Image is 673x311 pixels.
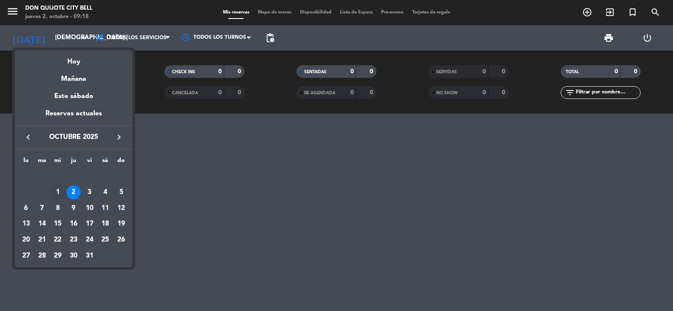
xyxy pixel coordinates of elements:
[50,184,66,200] td: 1 de octubre de 2025
[82,248,98,264] td: 31 de octubre de 2025
[82,216,98,232] td: 17 de octubre de 2025
[50,216,66,232] td: 15 de octubre de 2025
[35,201,49,215] div: 7
[50,248,66,264] td: 29 de octubre de 2025
[66,184,82,200] td: 2 de octubre de 2025
[82,232,98,248] td: 24 de octubre de 2025
[98,201,112,215] div: 11
[21,132,36,143] button: keyboard_arrow_left
[18,168,129,184] td: OCT.
[82,201,97,215] div: 10
[34,156,50,169] th: martes
[18,232,34,248] td: 20 de octubre de 2025
[113,184,129,200] td: 5 de octubre de 2025
[98,232,114,248] td: 25 de octubre de 2025
[50,217,65,231] div: 15
[35,233,49,247] div: 21
[50,185,65,199] div: 1
[50,156,66,169] th: miércoles
[18,248,34,264] td: 27 de octubre de 2025
[66,200,82,216] td: 9 de octubre de 2025
[15,85,132,108] div: Este sábado
[82,217,97,231] div: 17
[50,200,66,216] td: 8 de octubre de 2025
[98,216,114,232] td: 18 de octubre de 2025
[66,201,81,215] div: 9
[113,156,129,169] th: domingo
[23,132,33,142] i: keyboard_arrow_left
[18,216,34,232] td: 13 de octubre de 2025
[15,50,132,67] div: Hoy
[34,232,50,248] td: 21 de octubre de 2025
[66,233,81,247] div: 23
[82,156,98,169] th: viernes
[18,200,34,216] td: 6 de octubre de 2025
[36,132,111,143] span: octubre 2025
[66,216,82,232] td: 16 de octubre de 2025
[35,249,49,263] div: 28
[19,201,33,215] div: 6
[15,108,132,125] div: Reservas actuales
[111,132,127,143] button: keyboard_arrow_right
[98,185,112,199] div: 4
[34,216,50,232] td: 14 de octubre de 2025
[113,216,129,232] td: 19 de octubre de 2025
[50,201,65,215] div: 8
[19,249,33,263] div: 27
[66,249,81,263] div: 30
[66,217,81,231] div: 16
[82,184,98,200] td: 3 de octubre de 2025
[18,156,34,169] th: lunes
[82,249,97,263] div: 31
[66,248,82,264] td: 30 de octubre de 2025
[50,249,65,263] div: 29
[113,232,129,248] td: 26 de octubre de 2025
[98,233,112,247] div: 25
[98,217,112,231] div: 18
[66,156,82,169] th: jueves
[34,248,50,264] td: 28 de octubre de 2025
[114,132,124,142] i: keyboard_arrow_right
[35,217,49,231] div: 14
[34,200,50,216] td: 7 de octubre de 2025
[98,200,114,216] td: 11 de octubre de 2025
[82,200,98,216] td: 10 de octubre de 2025
[15,67,132,85] div: Mañana
[113,200,129,216] td: 12 de octubre de 2025
[50,232,66,248] td: 22 de octubre de 2025
[114,217,128,231] div: 19
[114,185,128,199] div: 5
[82,233,97,247] div: 24
[19,233,33,247] div: 20
[98,156,114,169] th: sábado
[19,217,33,231] div: 13
[66,232,82,248] td: 23 de octubre de 2025
[50,233,65,247] div: 22
[66,185,81,199] div: 2
[114,233,128,247] div: 26
[82,185,97,199] div: 3
[98,184,114,200] td: 4 de octubre de 2025
[114,201,128,215] div: 12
